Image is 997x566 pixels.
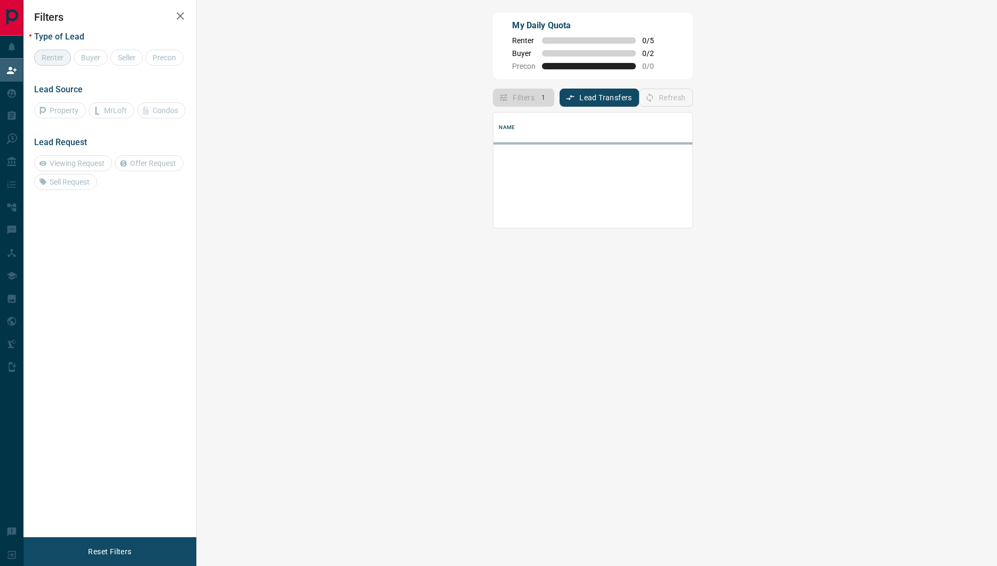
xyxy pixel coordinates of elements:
[34,11,186,23] h2: Filters
[512,62,536,70] span: Precon
[512,49,536,58] span: Buyer
[642,49,666,58] span: 0 / 2
[512,36,536,45] span: Renter
[34,137,87,147] span: Lead Request
[512,19,666,32] p: My Daily Quota
[81,543,138,561] button: Reset Filters
[642,62,666,70] span: 0 / 0
[34,31,84,42] span: Type of Lead
[499,113,515,142] div: Name
[493,113,844,142] div: Name
[34,84,83,94] span: Lead Source
[560,89,639,107] button: Lead Transfers
[642,36,666,45] span: 0 / 5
